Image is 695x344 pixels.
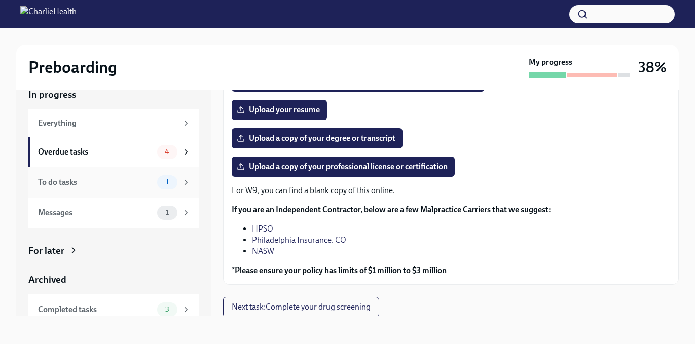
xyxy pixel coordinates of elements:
[223,297,379,317] button: Next task:Complete your drug screening
[159,148,175,156] span: 4
[239,133,395,143] span: Upload a copy of your degree or transcript
[232,157,455,177] label: Upload a copy of your professional license or certification
[232,302,371,312] span: Next task : Complete your drug screening
[232,100,327,120] label: Upload your resume
[38,304,153,315] div: Completed tasks
[232,185,670,196] p: For W9, you can find a blank copy of this online.
[28,294,199,325] a: Completed tasks3
[38,177,153,188] div: To do tasks
[20,6,77,22] img: CharlieHealth
[28,88,199,101] a: In progress
[28,244,64,257] div: For later
[38,207,153,218] div: Messages
[28,273,199,286] a: Archived
[252,246,274,256] a: NASW
[28,244,199,257] a: For later
[159,305,175,313] span: 3
[28,198,199,228] a: Messages1
[38,118,177,129] div: Everything
[232,205,551,214] strong: If you are an Independent Contractor, below are a few Malpractice Carriers that we suggest:
[28,109,199,137] a: Everything
[38,146,153,158] div: Overdue tasks
[28,137,199,167] a: Overdue tasks4
[529,57,572,68] strong: My progress
[235,265,447,275] strong: Please ensure your policy has limits of $1 million to $3 million
[252,235,346,245] a: Philadelphia Insurance. CO
[28,57,117,78] h2: Preboarding
[160,209,175,216] span: 1
[239,105,320,115] span: Upload your resume
[252,224,273,234] a: HPSO
[239,162,448,172] span: Upload a copy of your professional license or certification
[232,128,403,148] label: Upload a copy of your degree or transcript
[28,167,199,198] a: To do tasks1
[160,178,175,186] span: 1
[638,58,667,77] h3: 38%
